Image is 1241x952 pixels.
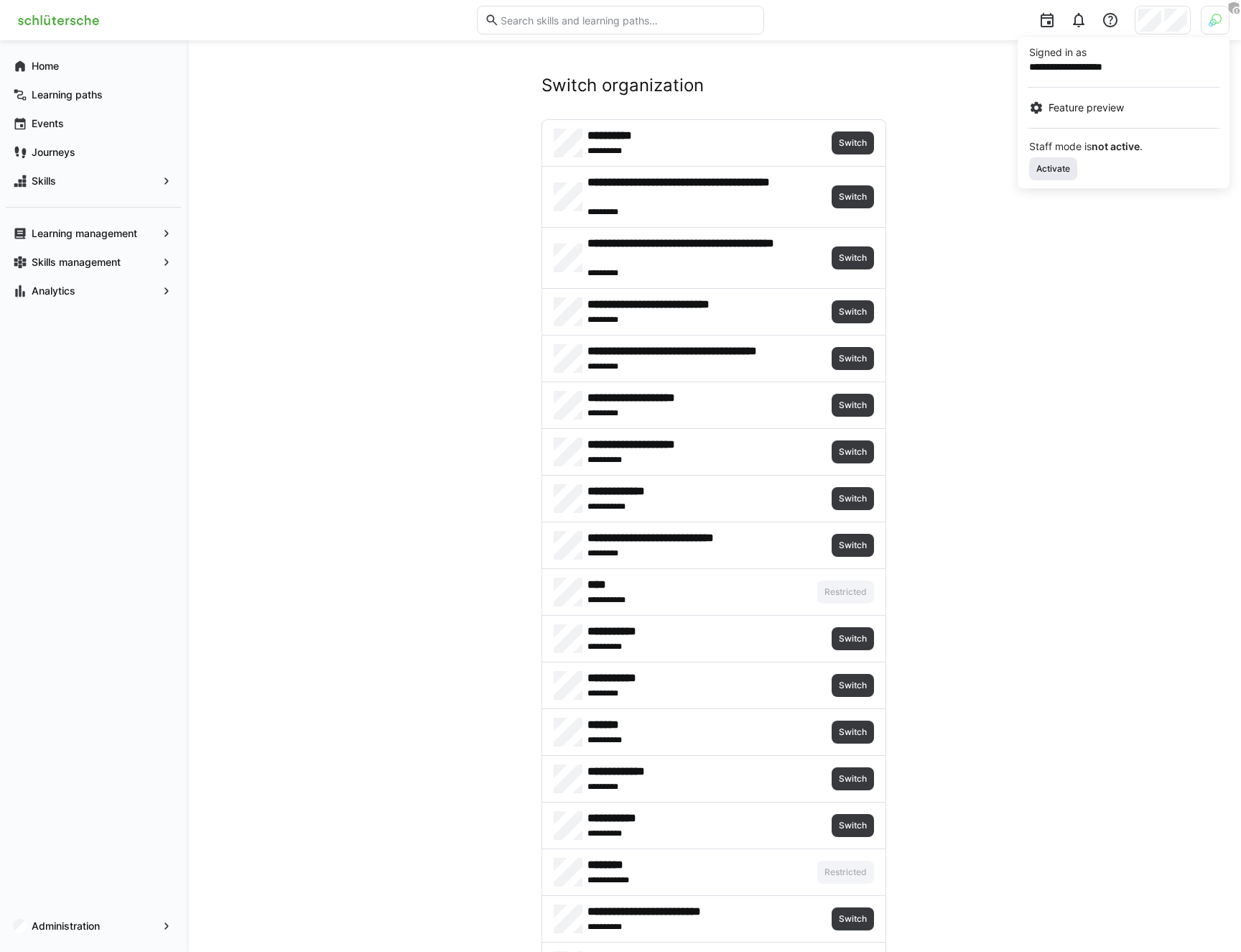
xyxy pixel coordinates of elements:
div: Staff mode is . [1029,142,1218,152]
button: Activate [1029,157,1077,180]
strong: not active [1092,140,1140,152]
span: Feature preview [1049,101,1124,115]
p: Signed in as [1029,45,1218,60]
span: Activate [1035,163,1072,175]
